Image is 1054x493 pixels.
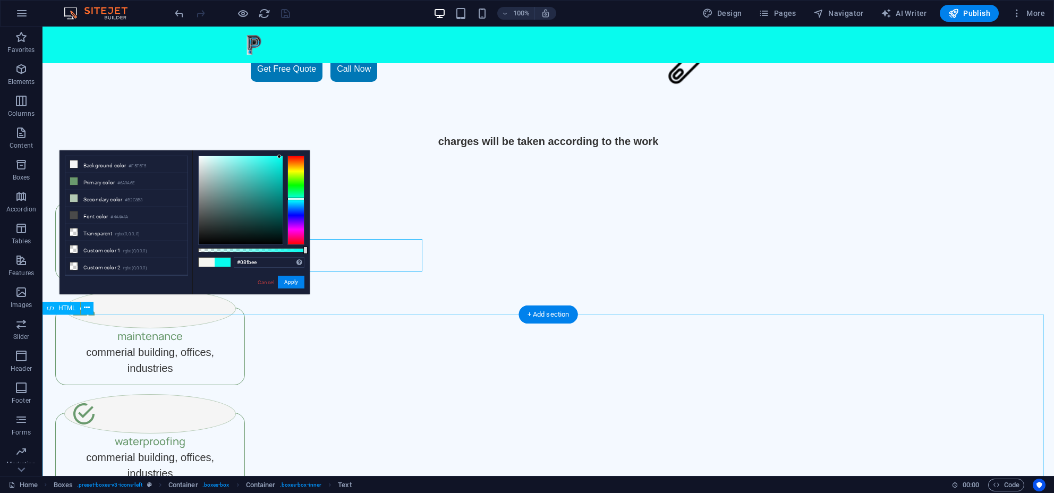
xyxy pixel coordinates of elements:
span: : [970,481,972,489]
small: #F5F5F5 [129,163,146,170]
p: Features [8,269,34,277]
i: Reload page [258,7,270,20]
li: Primary color [65,173,188,190]
button: Click here to leave preview mode and continue editing [236,7,249,20]
span: 00 00 [963,479,979,491]
span: . boxes-box [202,479,229,491]
p: Footer [12,396,31,405]
a: Click to cancel selection. Double-click to open Pages [8,479,38,491]
h6: Session time [951,479,980,491]
span: More [1011,8,1045,19]
button: reload [258,7,270,20]
span: . boxes-box-inner [280,479,322,491]
span: Click to select. Double-click to edit [246,479,276,491]
p: Elements [8,78,35,86]
button: AI Writer [877,5,931,22]
p: Content [10,141,33,150]
button: Design [698,5,746,22]
p: Header [11,364,32,373]
span: HTML [58,305,76,311]
small: rgba(0,0,0,0) [123,265,147,272]
span: Click to select. Double-click to edit [338,479,351,491]
h6: 100% [513,7,530,20]
p: Favorites [7,46,35,54]
li: Custom color 1 [65,241,188,258]
img: Editor Logo [61,7,141,20]
button: undo [173,7,185,20]
p: Forms [12,428,31,437]
small: #6A9A6E [117,180,135,187]
span: Navigator [813,8,864,19]
span: #08fbee [215,258,231,267]
p: Marketing [6,460,36,469]
span: Pages [759,8,796,19]
span: Code [993,479,1019,491]
div: Design (Ctrl+Alt+Y) [698,5,746,22]
i: Undo: Delete HTML (Ctrl+Z) [173,7,185,20]
div: + Add section [519,305,578,324]
span: Click to select. Double-click to edit [54,479,73,491]
button: Code [988,479,1024,491]
li: Font color [65,207,188,224]
small: rgba(0,0,0,0) [123,248,147,255]
span: Design [702,8,742,19]
i: This element is a customizable preset [147,482,152,488]
p: Images [11,301,32,309]
li: Custom color 2 [65,258,188,275]
button: More [1007,5,1049,22]
li: Background color [65,156,188,173]
a: Cancel [257,278,275,286]
li: Transparent [65,224,188,241]
button: Pages [754,5,800,22]
p: Accordion [6,205,36,214]
button: Publish [940,5,999,22]
small: #4A4A4A [110,214,128,221]
i: On resize automatically adjust zoom level to fit chosen device. [541,8,550,18]
p: Tables [12,237,31,245]
small: rgba(0,0,0,.0) [115,231,140,238]
p: Boxes [13,173,30,182]
li: Secondary color [65,190,188,207]
p: Columns [8,109,35,118]
span: Publish [948,8,990,19]
button: Apply [278,276,304,288]
span: #f5f5f0 [199,258,215,267]
span: AI Writer [881,8,927,19]
small: #B2C8B3 [125,197,142,204]
nav: breadcrumb [54,479,352,491]
p: Slider [13,333,30,341]
button: 100% [497,7,535,20]
button: Navigator [809,5,868,22]
span: . preset-boxes-v3-icons-left [77,479,143,491]
span: Click to select. Double-click to edit [168,479,198,491]
button: Usercentrics [1033,479,1045,491]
